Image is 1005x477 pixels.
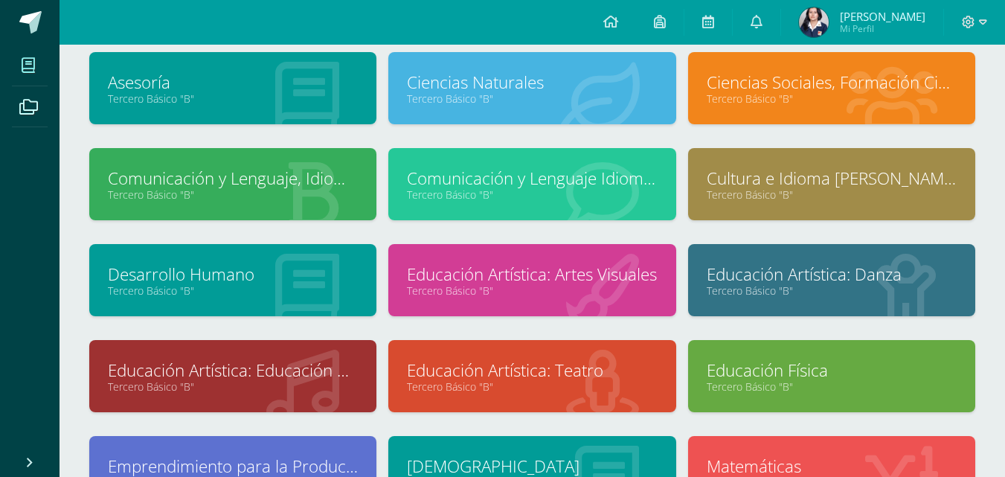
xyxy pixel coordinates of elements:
a: Tercero Básico "B" [707,188,957,202]
a: Tercero Básico "B" [108,284,358,298]
a: Asesoría [108,71,358,94]
a: Educación Física [707,359,957,382]
a: Tercero Básico "B" [407,188,657,202]
a: Tercero Básico "B" [108,380,358,394]
a: Educación Artística: Artes Visuales [407,263,657,286]
span: [PERSON_NAME] [840,9,925,24]
a: Comunicación y Lenguaje, Idioma Español [108,167,358,190]
a: Tercero Básico "B" [707,92,957,106]
a: Tercero Básico "B" [407,380,657,394]
a: Tercero Básico "B" [108,188,358,202]
a: Tercero Básico "B" [407,284,657,298]
a: Educación Artística: Educación Musical [108,359,358,382]
a: Cultura e Idioma [PERSON_NAME] o Xinca [707,167,957,190]
span: Mi Perfil [840,22,925,35]
a: Tercero Básico "B" [707,380,957,394]
a: Comunicación y Lenguaje Idioma Extranjero Inglés [407,167,657,190]
a: Desarrollo Humano [108,263,358,286]
a: Tercero Básico "B" [108,92,358,106]
a: Tercero Básico "B" [407,92,657,106]
a: Educación Artística: Teatro [407,359,657,382]
img: c3379e3e316f8c350730d615da467e8b.png [799,7,829,37]
a: Ciencias Naturales [407,71,657,94]
a: Tercero Básico "B" [707,284,957,298]
a: Educación Artística: Danza [707,263,957,286]
a: Ciencias Sociales, Formación Ciudadana e Interculturalidad [707,71,957,94]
